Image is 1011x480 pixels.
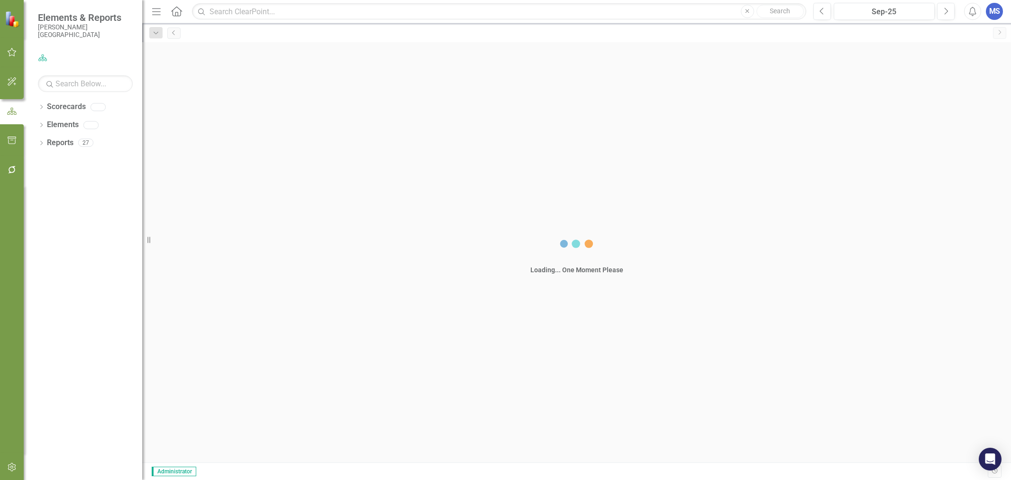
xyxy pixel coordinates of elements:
[38,12,133,23] span: Elements & Reports
[979,448,1002,471] div: Open Intercom Messenger
[192,3,806,20] input: Search ClearPoint...
[756,5,804,18] button: Search
[152,467,196,476] span: Administrator
[5,10,21,27] img: ClearPoint Strategy
[530,265,623,275] div: Loading... One Moment Please
[47,102,86,112] a: Scorecards
[38,75,133,92] input: Search Below...
[834,3,935,20] button: Sep-25
[837,6,931,18] div: Sep-25
[38,23,133,39] small: [PERSON_NAME][GEOGRAPHIC_DATA]
[47,120,79,130] a: Elements
[986,3,1003,20] button: MS
[47,138,73,148] a: Reports
[770,7,790,15] span: Search
[78,139,93,147] div: 27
